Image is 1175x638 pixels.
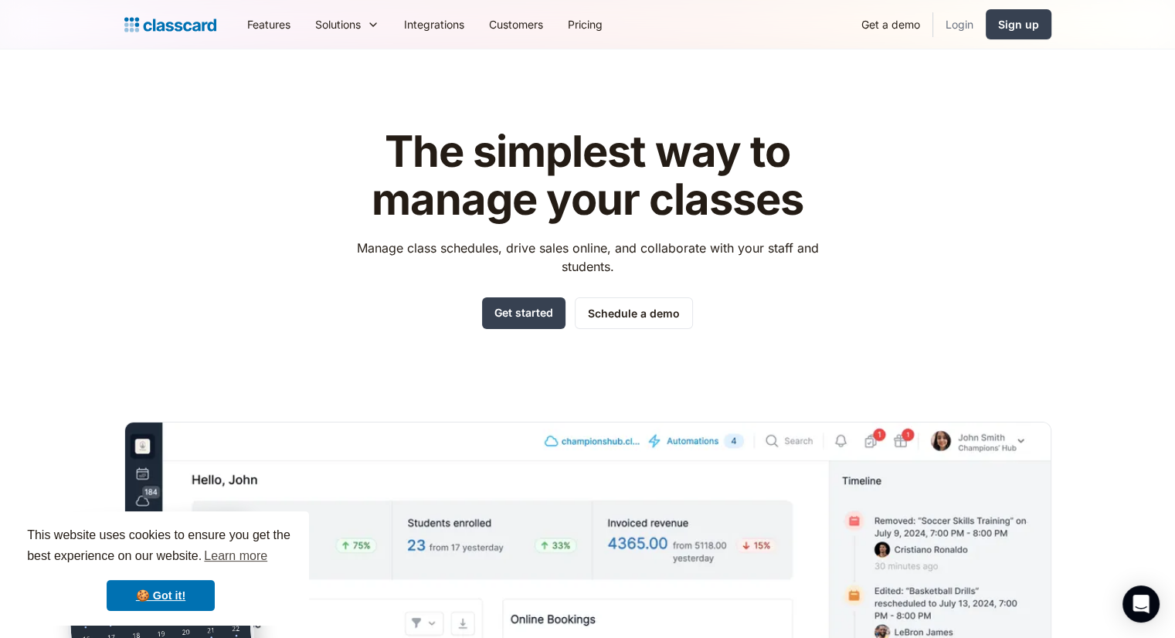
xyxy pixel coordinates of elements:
a: Customers [477,7,555,42]
a: Get started [482,297,565,329]
a: Get a demo [849,7,932,42]
a: Sign up [986,9,1051,39]
span: This website uses cookies to ensure you get the best experience on our website. [27,526,294,568]
div: Solutions [303,7,392,42]
a: Features [235,7,303,42]
a: Pricing [555,7,615,42]
a: Schedule a demo [575,297,693,329]
div: Solutions [315,16,361,32]
div: Sign up [998,16,1039,32]
a: learn more about cookies [202,545,270,568]
div: cookieconsent [12,511,309,626]
a: home [124,14,216,36]
h1: The simplest way to manage your classes [342,128,833,223]
a: Integrations [392,7,477,42]
div: Open Intercom Messenger [1122,585,1160,623]
a: Login [933,7,986,42]
p: Manage class schedules, drive sales online, and collaborate with your staff and students. [342,239,833,276]
a: dismiss cookie message [107,580,215,611]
